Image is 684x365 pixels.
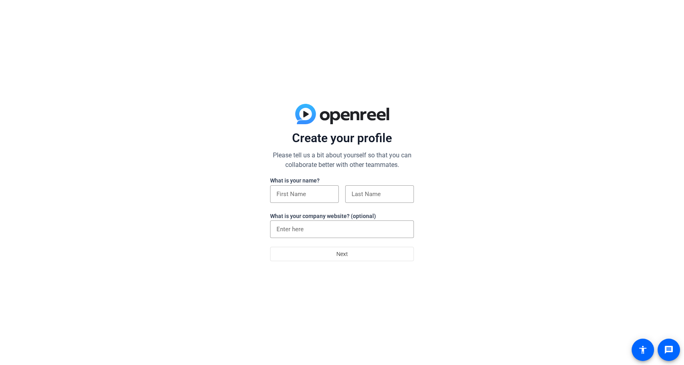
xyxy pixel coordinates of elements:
p: Create your profile [270,131,414,146]
input: Enter here [276,224,408,234]
label: What is your name? [270,177,320,184]
span: Next [336,246,348,262]
button: Next [270,247,414,261]
mat-icon: accessibility [638,345,648,355]
input: First Name [276,189,332,199]
input: Last Name [352,189,408,199]
p: Please tell us a bit about yourself so that you can collaborate better with other teammates. [270,151,414,170]
mat-icon: message [664,345,674,355]
img: blue-gradient.svg [295,104,389,125]
label: What is your company website? (optional) [270,213,376,219]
